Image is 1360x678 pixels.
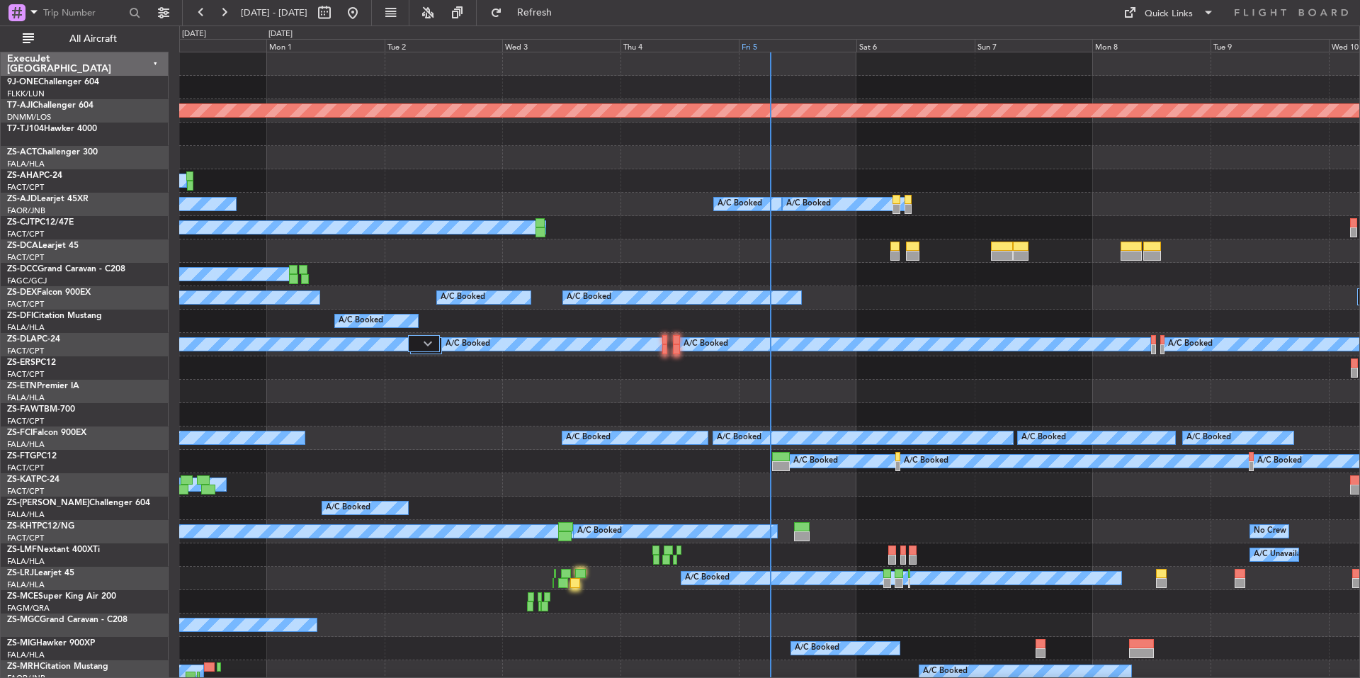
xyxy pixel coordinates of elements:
a: FACT/CPT [7,346,44,356]
a: FALA/HLA [7,159,45,169]
button: Quick Links [1116,1,1221,24]
span: ZS-ETN [7,382,37,390]
div: Quick Links [1145,7,1193,21]
span: ZS-DLA [7,335,37,344]
div: Tue 2 [385,39,503,52]
a: ZS-DLAPC-24 [7,335,60,344]
span: 9J-ONE [7,78,38,86]
a: FALA/HLA [7,580,45,590]
div: Mon 8 [1092,39,1211,52]
button: All Aircraft [16,28,154,50]
div: Sun 31 [148,39,266,52]
div: A/C Booked [684,334,728,355]
span: ZS-ERS [7,358,35,367]
a: ZS-LMFNextant 400XTi [7,546,100,554]
a: ZS-MIGHawker 900XP [7,639,95,648]
a: FACT/CPT [7,252,44,263]
a: FACT/CPT [7,533,44,543]
a: ZS-KATPC-24 [7,475,59,484]
a: FAGM/QRA [7,603,50,614]
div: A/C Booked [446,334,490,355]
div: Sun 7 [975,39,1093,52]
span: All Aircraft [37,34,149,44]
span: ZS-LMF [7,546,37,554]
a: FALA/HLA [7,322,45,333]
span: T7-AJI [7,101,33,110]
span: T7-TJ104 [7,125,44,133]
span: ZS-MGC [7,616,40,624]
a: ZS-FTGPC12 [7,452,57,461]
span: ZS-LRJ [7,569,34,577]
a: ZS-MCESuper King Air 200 [7,592,116,601]
span: ZS-MCE [7,592,38,601]
a: ZS-FAWTBM-700 [7,405,75,414]
div: A/C Booked [1186,427,1231,448]
a: DNMM/LOS [7,112,51,123]
a: ZS-KHTPC12/NG [7,522,74,531]
span: ZS-FAW [7,405,39,414]
a: ZS-ETNPremier IA [7,382,79,390]
a: ZS-ERSPC12 [7,358,56,367]
button: Refresh [484,1,569,24]
div: Fri 5 [739,39,857,52]
div: Tue 9 [1211,39,1329,52]
a: ZS-DFICitation Mustang [7,312,102,320]
a: ZS-DCCGrand Caravan - C208 [7,265,125,273]
img: arrow-gray.svg [424,341,432,346]
div: No Crew [1254,521,1286,542]
span: ZS-DCC [7,265,38,273]
div: Sat 6 [856,39,975,52]
a: ZS-DCALearjet 45 [7,242,79,250]
div: A/C Booked [1021,427,1066,448]
div: A/C Booked [786,193,831,215]
span: [DATE] - [DATE] [241,6,307,19]
div: A/C Booked [1257,451,1302,472]
a: FALA/HLA [7,509,45,520]
div: A/C Booked [1168,334,1213,355]
div: [DATE] [268,28,293,40]
a: FALA/HLA [7,392,45,403]
a: ZS-ACTChallenger 300 [7,148,98,157]
span: ZS-AJD [7,195,37,203]
a: FACT/CPT [7,416,44,426]
span: ZS-DCA [7,242,38,250]
a: ZS-MRHCitation Mustang [7,662,108,671]
span: Refresh [505,8,565,18]
div: A/C Booked [326,497,370,519]
a: FACT/CPT [7,486,44,497]
div: Thu 4 [620,39,739,52]
div: A/C Booked [717,427,761,448]
a: FACT/CPT [7,299,44,310]
div: A/C Booked [904,451,948,472]
a: FACT/CPT [7,369,44,380]
a: ZS-CJTPC12/47E [7,218,74,227]
div: A/C Booked [718,193,762,215]
div: A/C Booked [795,638,839,659]
div: [DATE] [182,28,206,40]
a: 9J-ONEChallenger 604 [7,78,99,86]
a: FALA/HLA [7,439,45,450]
a: FACT/CPT [7,463,44,473]
a: FAOR/JNB [7,205,45,216]
span: ZS-ACT [7,148,37,157]
div: A/C Booked [441,287,485,308]
div: A/C Booked [566,427,611,448]
span: ZS-CJT [7,218,35,227]
a: ZS-MGCGrand Caravan - C208 [7,616,127,624]
a: ZS-LRJLearjet 45 [7,569,74,577]
div: A/C Booked [685,567,730,589]
a: FACT/CPT [7,229,44,239]
input: Trip Number [43,2,125,23]
a: ZS-FCIFalcon 900EX [7,429,86,437]
a: FALA/HLA [7,556,45,567]
div: Mon 1 [266,39,385,52]
a: FAGC/GCJ [7,276,47,286]
div: A/C Booked [793,451,838,472]
a: T7-AJIChallenger 604 [7,101,93,110]
div: A/C Booked [567,287,611,308]
div: A/C Booked [577,521,622,542]
a: FLKK/LUN [7,89,45,99]
span: ZS-MRH [7,662,40,671]
span: ZS-FCI [7,429,33,437]
a: T7-TJ104Hawker 4000 [7,125,97,133]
